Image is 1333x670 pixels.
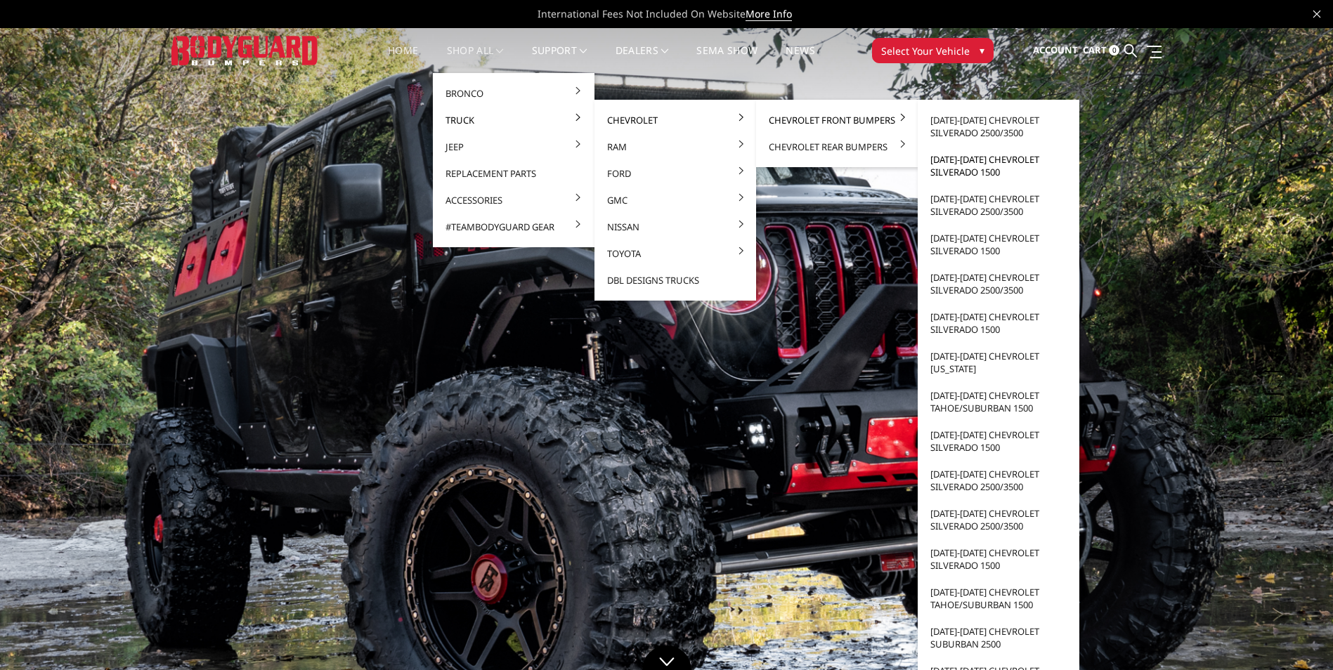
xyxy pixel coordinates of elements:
a: GMC [600,187,750,214]
img: BODYGUARD BUMPERS [171,36,319,65]
a: Chevrolet Rear Bumpers [762,133,912,160]
button: 5 of 5 [1268,440,1282,462]
a: DBL Designs Trucks [600,267,750,294]
a: [DATE]-[DATE] Chevrolet Tahoe/Suburban 1500 [923,579,1074,618]
a: [DATE]-[DATE] Chevrolet Suburban 2500 [923,618,1074,657]
a: [DATE]-[DATE] Chevrolet Silverado 2500/3500 [923,500,1074,539]
span: 0 [1109,45,1119,55]
button: Select Your Vehicle [872,38,994,63]
a: Dealers [616,46,669,73]
a: [DATE]-[DATE] Chevrolet Tahoe/Suburban 1500 [923,382,1074,421]
a: Toyota [600,240,750,267]
a: Accessories [438,187,589,214]
a: Click to Down [642,645,691,670]
button: 1 of 5 [1268,350,1282,372]
span: Cart [1083,44,1107,56]
a: Replacement Parts [438,160,589,187]
a: Ford [600,160,750,187]
span: Select Your Vehicle [881,44,970,58]
a: shop all [447,46,504,73]
a: Truck [438,107,589,133]
a: [DATE]-[DATE] Chevrolet Silverado 1500 [923,421,1074,461]
a: Cart 0 [1083,32,1119,70]
a: [DATE]-[DATE] Chevrolet Silverado 1500 [923,146,1074,185]
a: Nissan [600,214,750,240]
button: 4 of 5 [1268,417,1282,440]
a: Chevrolet Front Bumpers [762,107,912,133]
button: 3 of 5 [1268,395,1282,417]
a: [DATE]-[DATE] Chevrolet Silverado 1500 [923,303,1074,343]
a: [DATE]-[DATE] Chevrolet Silverado 2500/3500 [923,107,1074,146]
span: ▾ [980,43,984,58]
a: News [786,46,814,73]
a: Chevrolet [600,107,750,133]
a: [DATE]-[DATE] Chevrolet Silverado 1500 [923,225,1074,264]
a: #TeamBodyguard Gear [438,214,589,240]
a: [DATE]-[DATE] Chevrolet Silverado 2500/3500 [923,264,1074,303]
span: Account [1033,44,1078,56]
a: SEMA Show [696,46,757,73]
iframe: Chat Widget [1263,603,1333,670]
a: [DATE]-[DATE] Chevrolet Silverado 2500/3500 [923,461,1074,500]
a: Bronco [438,80,589,107]
a: More Info [746,7,792,21]
a: Account [1033,32,1078,70]
a: Home [388,46,418,73]
a: Ram [600,133,750,160]
a: [DATE]-[DATE] Chevrolet Silverado 1500 [923,539,1074,579]
a: Jeep [438,133,589,160]
a: Support [532,46,587,73]
button: 2 of 5 [1268,372,1282,395]
a: [DATE]-[DATE] Chevrolet [US_STATE] [923,343,1074,382]
a: [DATE]-[DATE] Chevrolet Silverado 2500/3500 [923,185,1074,225]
